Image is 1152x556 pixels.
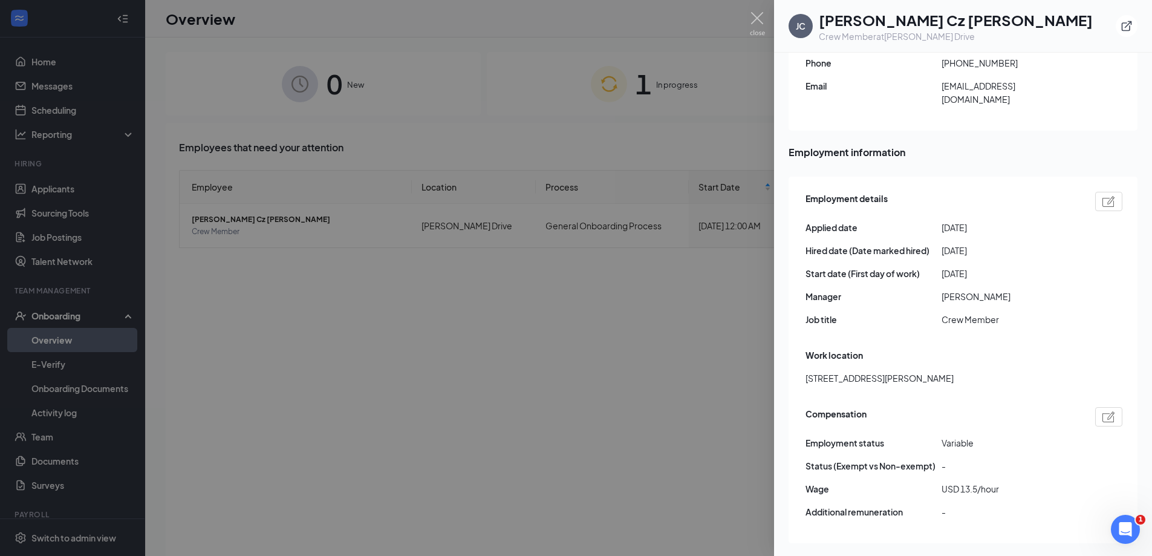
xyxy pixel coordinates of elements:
h1: [PERSON_NAME] Cz [PERSON_NAME] [819,10,1093,30]
span: [DATE] [942,244,1078,257]
span: Manager [805,290,942,303]
span: Job title [805,313,942,326]
div: JC [796,20,805,32]
span: [STREET_ADDRESS][PERSON_NAME] [805,371,954,385]
span: Employment status [805,436,942,450]
iframe: Intercom live chat [1111,515,1140,544]
span: [PERSON_NAME] [942,290,1078,303]
span: Start date (First day of work) [805,267,942,280]
span: Employment details [805,192,888,211]
span: USD 13.5/hour [942,482,1078,495]
span: Work location [805,348,863,362]
span: [PHONE_NUMBER] [942,56,1078,70]
div: Crew Member at [PERSON_NAME] Drive [819,30,1093,42]
span: 1 [1136,515,1145,525]
span: Email [805,79,942,93]
span: Additional remuneration [805,505,942,518]
span: Compensation [805,407,867,427]
span: Applied date [805,221,942,234]
span: Hired date (Date marked hired) [805,244,942,257]
span: Status (Exempt vs Non-exempt) [805,459,942,473]
span: [DATE] [942,267,1078,280]
span: - [942,459,1078,473]
span: Crew Member [942,313,1078,326]
span: Phone [805,56,942,70]
span: Variable [942,436,1078,450]
span: Employment information [789,145,1137,160]
span: - [942,505,1078,518]
span: [DATE] [942,221,1078,234]
span: Wage [805,482,942,495]
svg: ExternalLink [1121,20,1133,32]
span: [EMAIL_ADDRESS][DOMAIN_NAME] [942,79,1078,106]
button: ExternalLink [1116,15,1137,37]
